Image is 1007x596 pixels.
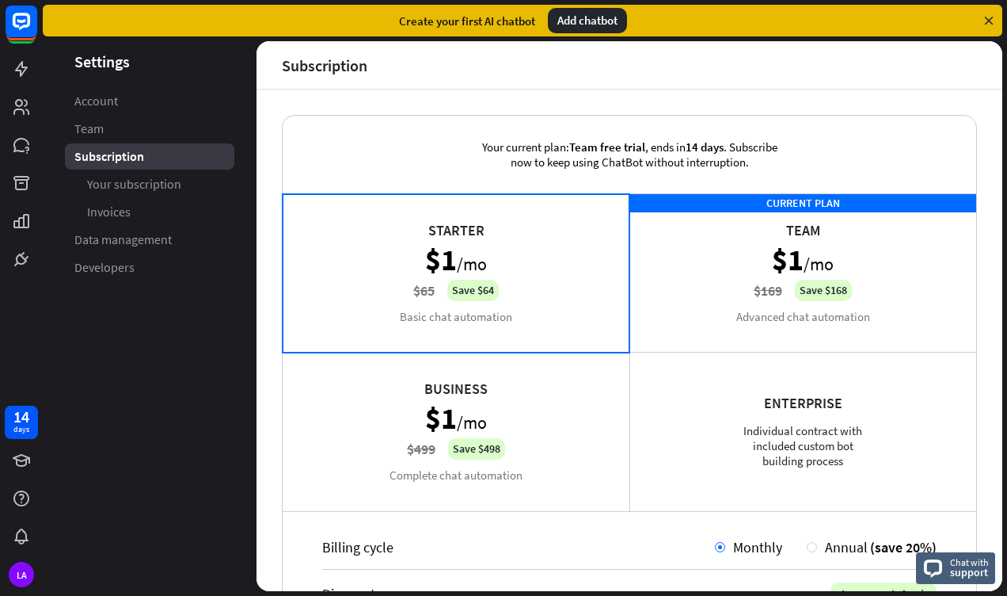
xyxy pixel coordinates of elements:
a: Account [65,88,234,114]
a: Your subscription [65,171,234,197]
span: Chat with [950,555,989,570]
span: Monthly [733,538,782,556]
div: 14 [13,410,29,424]
span: Developers [74,259,135,276]
header: Settings [43,51,256,72]
span: Subscription [74,148,144,165]
span: Annual [825,538,868,556]
a: Team [65,116,234,142]
button: Open LiveChat chat widget [13,6,60,54]
span: Account [74,93,118,109]
a: Invoices [65,199,234,225]
div: Your current plan: , ends in . Subscribe now to keep using ChatBot without interruption. [459,116,800,193]
div: Subscription [282,56,367,74]
span: Team [74,120,104,137]
span: 14 days [686,139,724,155]
div: Create your first AI chatbot [399,13,535,29]
span: (save 20%) [870,538,937,556]
div: LA [9,562,34,587]
span: Invoices [87,204,131,220]
div: Add chatbot [548,8,627,33]
div: days [13,424,29,435]
span: Data management [74,231,172,248]
a: 14 days [5,406,38,439]
a: Data management [65,227,234,253]
span: Team free trial [569,139,645,155]
span: Your subscription [87,176,181,193]
span: support [950,565,989,579]
a: Developers [65,254,234,281]
div: Billing cycle [322,538,715,556]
